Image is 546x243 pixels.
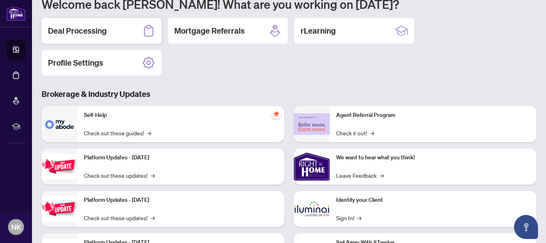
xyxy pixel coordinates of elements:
span: → [151,171,155,180]
img: Platform Updates - July 8, 2025 [42,196,78,221]
span: → [147,129,151,137]
span: → [370,129,374,137]
span: → [357,213,361,222]
a: Sign In!→ [336,213,361,222]
p: Self-Help [84,111,278,120]
h2: Mortgage Referrals [174,25,245,36]
img: Identify your Client [294,191,330,227]
a: Check out these updates!→ [84,213,155,222]
p: We want to hear what you think! [336,153,530,162]
a: Check out these guides!→ [84,129,151,137]
p: Identify your Client [336,196,530,205]
h3: Brokerage & Industry Updates [42,88,536,100]
img: Agent Referral Program [294,113,330,135]
span: NK [11,221,21,233]
p: Agent Referral Program [336,111,530,120]
p: Platform Updates - [DATE] [84,153,278,162]
a: Leave Feedback→ [336,171,384,180]
span: → [151,213,155,222]
span: pushpin [271,109,281,119]
span: → [380,171,384,180]
h2: Deal Processing [48,25,107,36]
p: Platform Updates - [DATE] [84,196,278,205]
a: Check out these updates!→ [84,171,155,180]
img: We want to hear what you think! [294,149,330,185]
button: Open asap [514,215,538,239]
img: Self-Help [42,106,78,142]
img: logo [6,6,26,21]
h2: Profile Settings [48,57,103,68]
h2: rLearning [301,25,336,36]
img: Platform Updates - July 21, 2025 [42,154,78,179]
a: Check it out!→ [336,129,374,137]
